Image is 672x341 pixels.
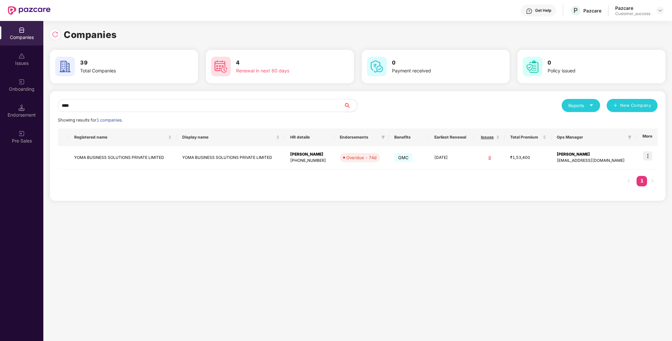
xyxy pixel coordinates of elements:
[557,158,631,164] div: [EMAIL_ADDRESS][DOMAIN_NAME]
[344,99,358,112] button: search
[615,11,650,16] div: Customer_success
[236,59,326,67] h3: 4
[344,103,357,108] span: search
[548,67,638,74] div: Policy issued
[548,59,638,67] h3: 0
[607,99,658,112] button: plusNew Company
[523,57,542,76] img: svg+xml;base64,PHN2ZyB4bWxucz0iaHR0cDovL3d3dy53My5vcmcvMjAwMC9zdmciIHdpZHRoPSI2MCIgaGVpZ2h0PSI2MC...
[510,155,546,161] div: ₹1,53,400
[74,135,167,140] span: Registered name
[392,59,482,67] h3: 0
[69,146,177,169] td: YOMA BUSINESS SOLUTIONS PRIVATE LIMITED
[658,8,663,13] img: svg+xml;base64,PHN2ZyBpZD0iRHJvcGRvd24tMzJ4MzIiIHhtbG5zPSJodHRwOi8vd3d3LnczLm9yZy8yMDAwL3N2ZyIgd2...
[69,128,177,146] th: Registered name
[18,104,25,111] img: svg+xml;base64,PHN2ZyB3aWR0aD0iMTQuNSIgaGVpZ2h0PSIxNC41IiB2aWV3Qm94PSIwIDAgMTYgMTYiIGZpbGw9Im5vbm...
[620,102,651,109] span: New Company
[392,67,482,74] div: Payment received
[64,28,117,42] h1: Companies
[627,179,631,183] span: left
[182,135,275,140] span: Display name
[290,151,329,158] div: [PERSON_NAME]
[480,155,499,161] div: 0
[18,53,25,59] img: svg+xml;base64,PHN2ZyBpZD0iSXNzdWVzX2Rpc2FibGVkIiB4bWxucz0iaHR0cDovL3d3dy53My5vcmcvMjAwMC9zdmciIH...
[236,67,326,74] div: Renewal in next 60 days
[55,57,75,76] img: svg+xml;base64,PHN2ZyB4bWxucz0iaHR0cDovL3d3dy53My5vcmcvMjAwMC9zdmciIHdpZHRoPSI2MCIgaGVpZ2h0PSI2MC...
[574,7,578,14] span: P
[583,8,601,14] div: Pazcare
[285,128,335,146] th: HR details
[628,135,632,139] span: filter
[58,118,123,123] span: Showing results for
[80,59,170,67] h3: 39
[177,128,285,146] th: Display name
[643,151,652,161] img: icon
[637,176,647,186] li: 1
[381,135,385,139] span: filter
[623,176,634,186] button: left
[650,179,654,183] span: right
[510,135,541,140] span: Total Premium
[480,135,494,140] span: Issues
[340,135,378,140] span: Endorsements
[389,128,429,146] th: Benefits
[52,31,58,38] img: svg+xml;base64,PHN2ZyBpZD0iUmVsb2FkLTMyeDMyIiB4bWxucz0iaHR0cDovL3d3dy53My5vcmcvMjAwMC9zdmciIHdpZH...
[613,103,618,108] span: plus
[589,103,594,107] span: caret-down
[557,135,625,140] span: Ops Manager
[429,128,475,146] th: Earliest Renewal
[568,102,594,109] div: Reports
[429,146,475,169] td: [DATE]
[647,176,658,186] li: Next Page
[290,158,329,164] div: [PHONE_NUMBER]
[18,27,25,33] img: svg+xml;base64,PHN2ZyBpZD0iQ29tcGFuaWVzIiB4bWxucz0iaHR0cDovL3d3dy53My5vcmcvMjAwMC9zdmciIHdpZHRoPS...
[80,67,170,74] div: Total Companies
[647,176,658,186] button: right
[346,154,377,161] div: Overdue - 74d
[505,128,552,146] th: Total Premium
[394,153,413,162] span: GMC
[557,151,631,158] div: [PERSON_NAME]
[636,128,658,146] th: More
[535,8,551,13] div: Get Help
[211,57,231,76] img: svg+xml;base64,PHN2ZyB4bWxucz0iaHR0cDovL3d3dy53My5vcmcvMjAwMC9zdmciIHdpZHRoPSI2MCIgaGVpZ2h0PSI2MC...
[97,118,123,123] span: 1 companies.
[637,176,647,186] a: 1
[177,146,285,169] td: YOMA BUSINESS SOLUTIONS PRIVATE LIMITED
[380,133,386,141] span: filter
[626,133,633,141] span: filter
[623,176,634,186] li: Previous Page
[474,128,505,146] th: Issues
[526,8,532,14] img: svg+xml;base64,PHN2ZyBpZD0iSGVscC0zMngzMiIgeG1sbnM9Imh0dHA6Ly93d3cudzMub3JnLzIwMDAvc3ZnIiB3aWR0aD...
[367,57,387,76] img: svg+xml;base64,PHN2ZyB4bWxucz0iaHR0cDovL3d3dy53My5vcmcvMjAwMC9zdmciIHdpZHRoPSI2MCIgaGVpZ2h0PSI2MC...
[18,79,25,85] img: svg+xml;base64,PHN2ZyB3aWR0aD0iMjAiIGhlaWdodD0iMjAiIHZpZXdCb3g9IjAgMCAyMCAyMCIgZmlsbD0ibm9uZSIgeG...
[18,130,25,137] img: svg+xml;base64,PHN2ZyB3aWR0aD0iMjAiIGhlaWdodD0iMjAiIHZpZXdCb3g9IjAgMCAyMCAyMCIgZmlsbD0ibm9uZSIgeG...
[615,5,650,11] div: Pazcare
